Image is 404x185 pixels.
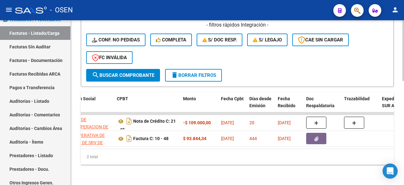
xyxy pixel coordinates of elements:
div: 2 total [81,149,394,165]
span: - OSEN [50,3,73,17]
datatable-header-cell: Días desde Emisión [247,92,275,120]
span: Completa [156,37,186,43]
span: Trazabilidad [344,96,370,101]
span: CPBT [117,96,128,101]
span: Borrar Filtros [171,72,216,78]
span: [DATE] [278,136,291,141]
strong: Nota de Crédito C: 21 - 48 [117,119,176,133]
button: Borrar Filtros [165,69,222,82]
span: Conf. no pedidas [92,37,140,43]
mat-icon: delete [171,71,178,79]
span: COOPERATIVA DE PROV DE SRV DE SALUD SAN [PERSON_NAME] LTDA [69,133,105,167]
span: Razón Social [69,96,96,101]
datatable-header-cell: Monto [181,92,218,120]
mat-icon: menu [5,6,13,14]
span: Monto [183,96,196,101]
div: 30718615700 [69,116,112,129]
datatable-header-cell: Fecha Cpbt [218,92,247,120]
button: S/ legajo [247,34,288,46]
h4: - filtros rápidos Integración - [86,22,389,28]
button: CAE SIN CARGAR [292,34,349,46]
datatable-header-cell: Doc Respaldatoria [304,92,342,120]
span: Fecha Cpbt [221,96,244,101]
strong: -$ 109.000,00 [183,120,211,125]
span: CAE SIN CARGAR [298,37,343,43]
i: Descargar documento [125,133,133,144]
mat-icon: person [391,6,399,14]
span: FC Inválida [92,55,127,60]
span: 20 [249,120,254,125]
datatable-header-cell: Razón Social [67,92,114,120]
span: Días desde Emisión [249,96,271,108]
div: Open Intercom Messenger [383,163,398,179]
datatable-header-cell: Fecha Recibido [275,92,304,120]
button: S/ Doc Resp. [197,34,243,46]
span: S/ Doc Resp. [202,37,237,43]
strong: Factura C: 10 - 48 [133,136,169,141]
span: Buscar Comprobante [92,72,154,78]
button: Buscar Comprobante [86,69,160,82]
button: Conf. no pedidas [86,34,146,46]
strong: $ 93.844,34 [183,136,206,141]
span: Fecha Recibido [278,96,295,108]
mat-icon: search [92,71,99,79]
span: Doc Respaldatoria [306,96,335,108]
button: FC Inválida [86,51,133,64]
datatable-header-cell: CPBT [114,92,181,120]
span: S/ legajo [253,37,282,43]
datatable-header-cell: Trazabilidad [342,92,379,120]
div: 30662426314 [69,132,112,145]
span: [DATE] [221,136,234,141]
span: [DATE] [221,120,234,125]
span: [DATE] [278,120,291,125]
button: Completa [150,34,192,46]
i: Descargar documento [125,116,133,126]
span: 444 [249,136,257,141]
